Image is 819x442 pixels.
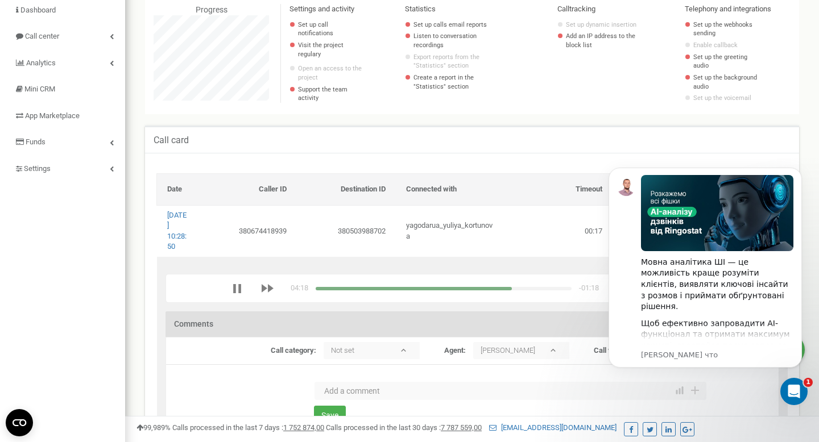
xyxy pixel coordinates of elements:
div: time [291,283,308,294]
span: Analytics [26,59,56,67]
div: media player [233,283,688,294]
span: 1 [804,378,813,387]
p: Support the team activity [298,85,364,103]
label: Call category: [271,345,316,356]
u: 1 752 874,00 [283,423,324,432]
span: Calls processed in the last 30 days : [326,423,482,432]
span: Funds [26,137,45,146]
a: Add an IP address to the block list [566,32,640,49]
p: Visit the project regulary [298,41,364,59]
th: Connected with [396,174,504,206]
a: Set up the background audio [693,73,758,91]
span: App Marketplace [25,111,80,120]
td: 380503988702 [297,205,396,257]
div: duration [579,283,599,294]
p: Not set [324,342,403,359]
td: yagodarua_yuliya_kortunova [396,205,504,257]
a: Export reports from the "Statistics" section [413,53,506,70]
a: Create a report in the "Statistics" section [413,73,506,91]
span: Telephony and integrations [685,5,771,13]
td: 380674418939 [197,205,297,257]
span: Statistics [405,5,436,13]
td: 00:17 [504,205,613,257]
a: [DATE] 10:28:50 [167,211,187,251]
th: Date [157,174,197,206]
span: Call center [25,32,59,40]
b: ▾ [403,342,420,359]
a: Set up calls email reports [413,20,506,30]
th: Caller ID [197,174,297,206]
a: [EMAIL_ADDRESS][DOMAIN_NAME] [489,423,617,432]
label: Agent: [444,345,466,356]
a: Set up call notifications [298,20,364,38]
a: Set up the webhooks sending [693,20,758,38]
span: Progress [196,5,227,14]
button: Open CMP widget [6,409,33,436]
a: Open an access to the project [298,64,364,82]
p: [PERSON_NAME] [473,342,552,359]
th: Destination ID [297,174,396,206]
a: Set up dynamic insertion [566,20,640,30]
span: Mini CRM [24,85,55,93]
a: Set up the voicemail [693,94,758,103]
th: Timeout [504,174,613,206]
span: Dashboard [20,6,56,14]
span: Settings and activity [289,5,354,13]
h3: Comments [166,311,779,337]
span: Settings [24,164,51,173]
a: Enable callback [693,41,758,50]
iframe: Intercom live chat [780,378,808,405]
span: Calltracking [557,5,595,13]
span: 99,989% [136,423,171,432]
span: Calls processed in the last 7 days : [172,423,324,432]
button: Save [314,406,346,425]
iframe: Intercom notifications сообщение [591,151,819,411]
a: Set up the greeting audio [693,53,758,70]
u: 7 787 559,00 [441,423,482,432]
a: Listen to conversation recordings [413,32,506,49]
b: ▾ [552,342,569,359]
h5: Сall card [154,135,189,145]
